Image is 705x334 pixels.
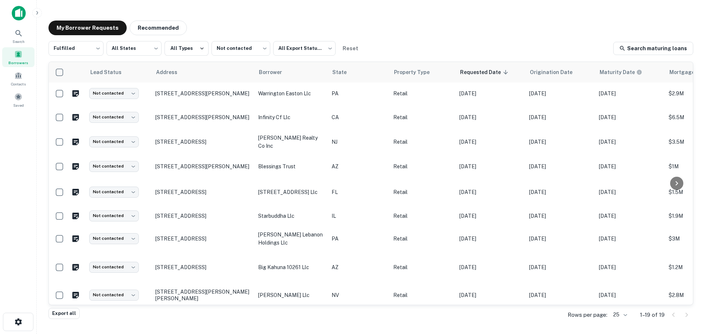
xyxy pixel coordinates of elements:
[332,188,386,196] p: FL
[258,89,324,98] p: warrington easton llc
[459,162,522,170] p: [DATE]
[600,68,635,76] h6: Maturity Date
[155,139,251,145] p: [STREET_ADDRESS]
[459,235,522,243] p: [DATE]
[393,263,452,271] p: Retail
[459,138,522,146] p: [DATE]
[393,212,452,220] p: Retail
[156,68,187,77] span: Address
[459,263,522,271] p: [DATE]
[599,162,661,170] p: [DATE]
[599,89,661,98] p: [DATE]
[2,26,35,46] a: Search
[259,68,292,77] span: Borrower
[529,188,592,196] p: [DATE]
[599,138,661,146] p: [DATE]
[258,162,324,170] p: blessings trust
[529,89,592,98] p: [DATE]
[393,162,452,170] p: Retail
[12,6,26,21] img: capitalize-icon.png
[258,188,324,196] p: [STREET_ADDRESS] llc
[393,89,452,98] p: Retail
[529,212,592,220] p: [DATE]
[595,62,665,82] th: Maturity dates displayed may be estimated. Please contact the lender for the most accurate maturi...
[459,291,522,299] p: [DATE]
[394,68,439,77] span: Property Type
[393,291,452,299] p: Retail
[48,21,127,35] button: My Borrower Requests
[332,263,386,271] p: AZ
[459,212,522,220] p: [DATE]
[164,41,209,56] button: All Types
[599,235,661,243] p: [DATE]
[69,233,82,244] button: Create a note for this borrower request
[332,113,386,121] p: CA
[90,68,131,77] span: Lead Status
[530,68,582,77] span: Origination Date
[640,311,665,319] p: 1–19 of 19
[529,138,592,146] p: [DATE]
[610,309,628,320] div: 25
[258,134,324,150] p: [PERSON_NAME] realty co inc
[599,212,661,220] p: [DATE]
[155,90,251,97] p: [STREET_ADDRESS][PERSON_NAME]
[529,291,592,299] p: [DATE]
[328,62,390,82] th: State
[211,39,270,58] div: Not contacted
[332,291,386,299] p: NV
[332,235,386,243] p: PA
[69,290,82,301] button: Create a note for this borrower request
[393,188,452,196] p: Retail
[258,291,324,299] p: [PERSON_NAME] llc
[339,41,362,56] button: Reset
[529,162,592,170] p: [DATE]
[613,42,693,55] a: Search maturing loans
[600,68,642,76] div: Maturity dates displayed may be estimated. Please contact the lender for the most accurate maturi...
[332,138,386,146] p: NJ
[599,263,661,271] p: [DATE]
[12,38,25,44] span: Search
[155,289,251,302] p: [STREET_ADDRESS][PERSON_NAME][PERSON_NAME]
[2,90,35,110] a: Saved
[258,113,324,121] p: infinity cf llc
[393,235,452,243] p: Retail
[155,264,251,271] p: [STREET_ADDRESS]
[459,113,522,121] p: [DATE]
[69,88,82,99] button: Create a note for this borrower request
[69,262,82,273] button: Create a note for this borrower request
[258,212,324,220] p: starbuddha llc
[89,233,139,244] div: Not contacted
[456,62,525,82] th: Requested Date
[2,69,35,88] div: Contacts
[393,113,452,121] p: Retail
[89,136,139,147] div: Not contacted
[258,231,324,247] p: [PERSON_NAME] lebanon holdings llc
[2,47,35,67] a: Borrowers
[69,210,82,221] button: Create a note for this borrower request
[155,189,251,195] p: [STREET_ADDRESS]
[599,291,661,299] p: [DATE]
[525,62,595,82] th: Origination Date
[89,187,139,197] div: Not contacted
[390,62,456,82] th: Property Type
[106,39,162,58] div: All States
[69,136,82,147] button: Create a note for this borrower request
[459,89,522,98] p: [DATE]
[89,88,139,99] div: Not contacted
[668,275,705,311] div: Chat Widget
[155,163,251,170] p: [STREET_ADDRESS][PERSON_NAME]
[89,210,139,221] div: Not contacted
[332,68,356,77] span: State
[529,263,592,271] p: [DATE]
[332,162,386,170] p: AZ
[393,138,452,146] p: Retail
[600,68,652,76] span: Maturity dates displayed may be estimated. Please contact the lender for the most accurate maturi...
[155,114,251,121] p: [STREET_ADDRESS][PERSON_NAME]
[529,235,592,243] p: [DATE]
[332,89,386,98] p: PA
[69,112,82,123] button: Create a note for this borrower request
[86,62,152,82] th: Lead Status
[89,161,139,172] div: Not contacted
[69,161,82,172] button: Create a note for this borrower request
